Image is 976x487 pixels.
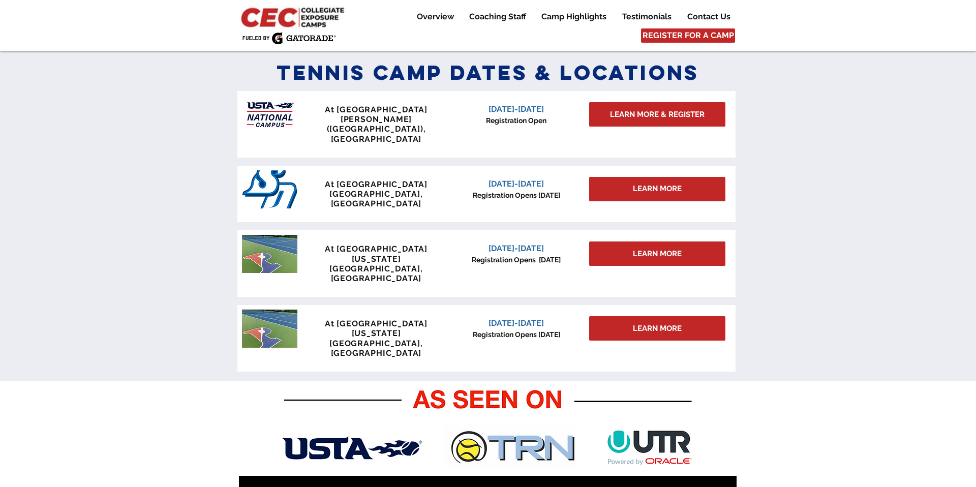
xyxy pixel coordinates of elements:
span: [DATE]-[DATE] [489,318,544,328]
span: [DATE]-[DATE] [489,104,544,114]
span: At [GEOGRAPHIC_DATA][US_STATE] [325,244,428,263]
span: Registration Opens [DATE] [473,191,560,199]
span: LEARN MORE [633,323,682,334]
span: Registration Open [486,116,546,125]
img: As Seen On CEC .png [281,385,695,469]
p: Overview [412,11,459,23]
p: Camp Highlights [536,11,612,23]
img: CEC Logo Primary_edited.jpg [239,5,349,28]
span: [DATE]-[DATE] [489,179,544,189]
nav: Site [402,11,738,23]
div: LEARN MORE [589,177,725,201]
span: At [GEOGRAPHIC_DATA][US_STATE] [325,319,428,338]
span: [GEOGRAPHIC_DATA], [GEOGRAPHIC_DATA] [329,264,422,283]
img: penn tennis courts with logo.jpeg [242,310,297,348]
img: USTA Campus image_edited.jpg [242,96,297,134]
span: At [GEOGRAPHIC_DATA] [325,105,428,114]
img: Fueled by Gatorade.png [242,32,336,44]
a: Overview [409,11,461,23]
a: Contact Us [680,11,738,23]
p: Contact Us [682,11,736,23]
span: LEARN MORE [633,249,682,259]
a: LEARN MORE [589,316,725,341]
span: [GEOGRAPHIC_DATA], [GEOGRAPHIC_DATA] [329,339,422,358]
span: [DATE]-[DATE] [489,244,544,253]
span: [GEOGRAPHIC_DATA], [GEOGRAPHIC_DATA] [329,189,422,208]
span: [PERSON_NAME] ([GEOGRAPHIC_DATA]), [GEOGRAPHIC_DATA] [327,114,426,143]
img: San_Diego_Toreros_logo.png [242,170,297,208]
p: Coaching Staff [464,11,531,23]
span: Registration Opens [DATE] [473,330,560,339]
a: LEARN MORE & REGISTER [589,102,725,127]
span: At [GEOGRAPHIC_DATA] [325,179,428,189]
a: REGISTER FOR A CAMP [641,28,735,43]
a: LEARN MORE [589,241,725,266]
span: REGISTER FOR A CAMP [643,30,734,41]
a: Camp Highlights [534,11,614,23]
span: Registration Opens [DATE] [472,256,561,264]
a: Coaching Staff [462,11,533,23]
span: Tennis Camp Dates & Locations [277,59,699,85]
p: Testimonials [617,11,677,23]
img: penn tennis courts with logo.jpeg [242,235,297,273]
span: LEARN MORE & REGISTER [610,109,705,120]
a: Testimonials [615,11,679,23]
span: LEARN MORE [633,184,682,194]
